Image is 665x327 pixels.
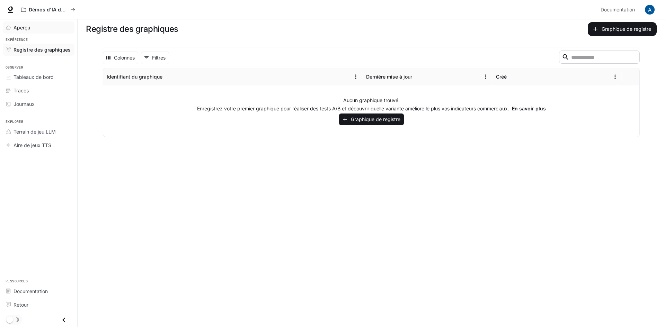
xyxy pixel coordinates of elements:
[343,97,400,103] font: Aucun graphique trouvé.
[3,71,74,83] a: Tableaux de bord
[86,24,178,34] font: Registre des graphiques
[6,65,23,70] font: Observer
[588,22,657,36] button: Graphique de registre
[14,129,56,135] font: Terrain de jeu LLM
[14,47,71,53] font: Registre des graphiques
[14,288,48,294] font: Documentation
[507,72,518,82] button: Trier
[645,5,655,15] img: Avatar de l'utilisateur
[413,72,423,82] button: Trier
[601,7,635,12] font: Documentation
[163,72,174,82] button: Trier
[602,26,651,32] font: Graphique de registre
[6,119,23,124] font: Explorer
[3,285,74,297] a: Documentation
[598,3,640,17] a: Documentation
[480,72,491,82] button: Menu
[107,74,162,80] font: Identifiant du graphique
[339,113,404,125] button: Graphique de registre
[56,313,72,327] button: Fermer le tiroir
[152,55,166,61] font: Filtres
[14,25,30,30] font: Aperçu
[6,316,13,323] span: Basculement du mode sombre
[14,88,29,93] font: Traces
[141,52,169,64] button: Afficher les filtres
[3,299,74,311] a: Retour
[6,279,28,283] font: Ressources
[14,74,54,80] font: Tableaux de bord
[14,302,28,308] font: Retour
[3,21,74,34] a: Aperçu
[114,55,135,61] font: Colonnes
[366,74,412,80] font: Dernière mise à jour
[18,3,78,17] button: Tous les espaces de travail
[351,72,361,82] button: Menu
[643,3,657,17] button: Avatar de l'utilisateur
[610,72,620,82] button: Menu
[496,74,507,80] font: Créé
[3,98,74,110] a: Journaux
[3,44,74,56] a: Registre des graphiques
[3,139,74,151] a: Aire de jeux TTS
[197,106,509,111] font: Enregistrez votre premier graphique pour réaliser des tests A/B et découvrir quelle variante amél...
[512,106,546,111] a: En savoir plus
[559,51,640,65] div: Recherche
[14,142,51,148] font: Aire de jeux TTS
[6,37,28,42] font: Expérience
[14,101,35,107] font: Journaux
[3,126,74,138] a: Terrain de jeu LLM
[29,7,104,12] font: Démos d'IA dans le monde réel
[103,52,138,64] button: Sélectionner les colonnes
[3,84,74,97] a: Traces
[351,116,400,122] font: Graphique de registre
